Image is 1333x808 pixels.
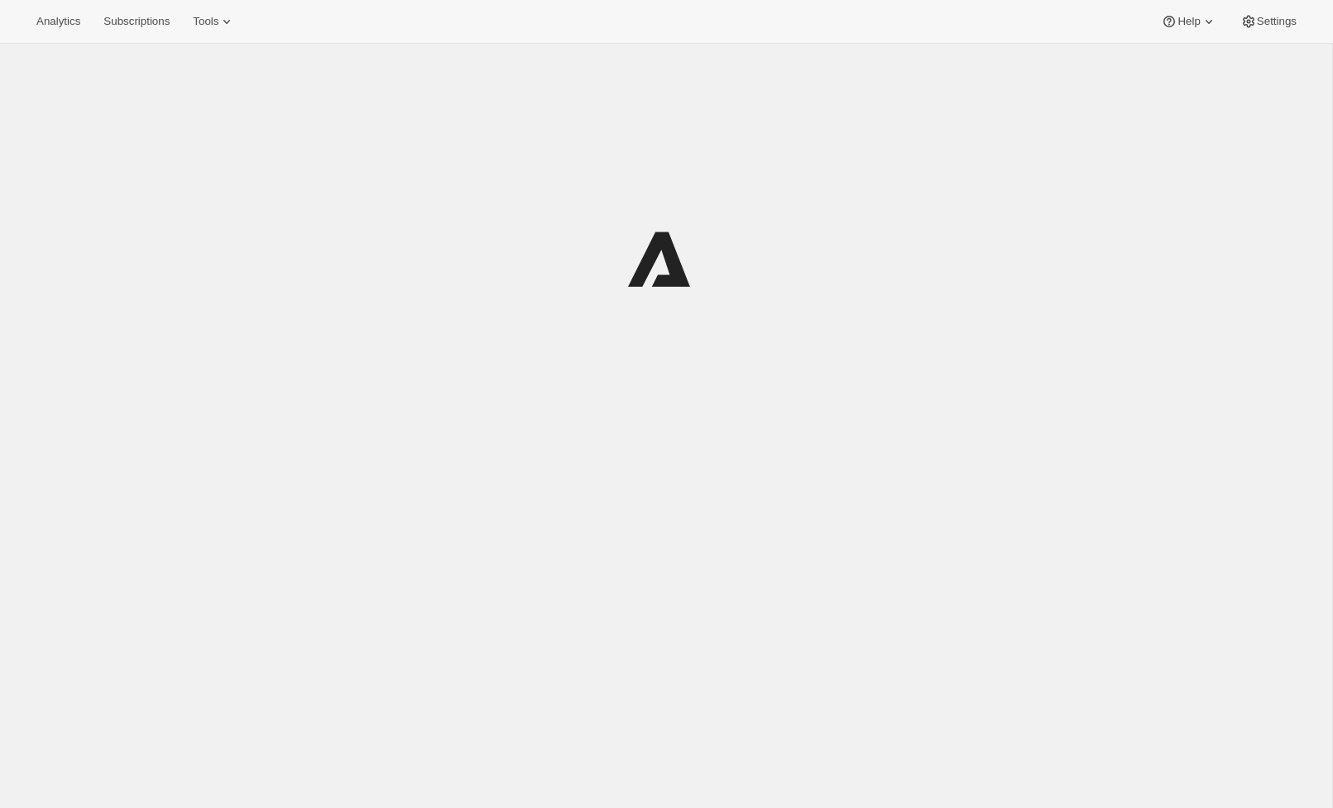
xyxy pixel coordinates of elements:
span: Subscriptions [103,15,170,28]
span: Analytics [36,15,80,28]
button: Settings [1230,10,1307,33]
button: Analytics [26,10,90,33]
span: Tools [193,15,218,28]
button: Help [1151,10,1226,33]
button: Tools [183,10,245,33]
button: Subscriptions [94,10,180,33]
span: Settings [1257,15,1297,28]
span: Help [1177,15,1200,28]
